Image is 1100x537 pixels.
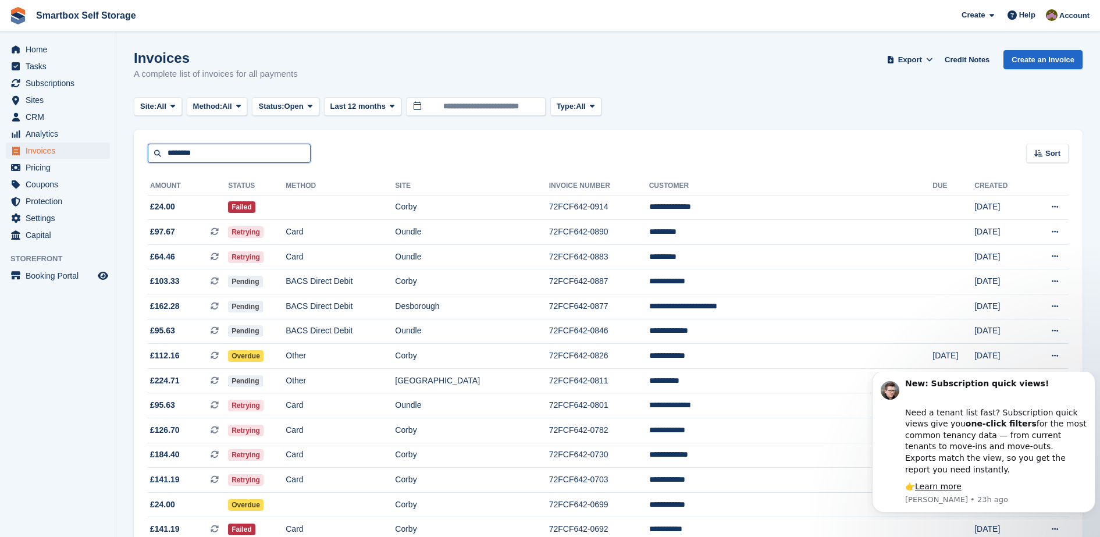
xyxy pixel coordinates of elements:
td: Corby [395,492,549,517]
span: £112.16 [150,350,180,362]
a: Learn more [48,110,94,119]
td: 72FCF642-0699 [549,492,649,517]
a: Create an Invoice [1003,50,1083,69]
span: £24.00 [150,201,175,213]
span: £126.70 [150,424,180,436]
td: BACS Direct Debit [286,319,395,344]
th: Invoice Number [549,177,649,195]
img: Profile image for Steven [13,9,32,28]
span: Type: [557,101,576,112]
span: Sort [1045,148,1060,159]
a: menu [6,109,110,125]
span: All [222,101,232,112]
a: Credit Notes [940,50,994,69]
span: Failed [228,524,255,535]
td: Desborough [395,294,549,319]
a: menu [6,227,110,243]
iframe: Intercom notifications message [867,372,1100,520]
span: Subscriptions [26,75,95,91]
td: [DATE] [974,244,1028,269]
span: Status: [258,101,284,112]
td: Card [286,468,395,493]
td: Card [286,418,395,443]
h1: Invoices [134,50,298,66]
span: Retrying [228,400,264,411]
button: Status: Open [252,97,319,116]
span: Pricing [26,159,95,176]
span: Retrying [228,251,264,263]
span: Protection [26,193,95,209]
span: Sites [26,92,95,108]
a: menu [6,176,110,193]
div: Need a tenant list fast? Subscription quick views give you for the most common tenancy data — fro... [38,24,219,104]
a: menu [6,268,110,284]
span: Tasks [26,58,95,74]
span: Retrying [228,226,264,238]
span: £103.33 [150,275,180,287]
b: one-click filters [98,47,169,56]
span: Help [1019,9,1035,21]
td: Card [286,220,395,245]
span: Capital [26,227,95,243]
td: 72FCF642-0703 [549,468,649,493]
a: menu [6,210,110,226]
td: [DATE] [974,368,1028,393]
td: 72FCF642-0883 [549,244,649,269]
th: Method [286,177,395,195]
span: Open [284,101,304,112]
a: Smartbox Self Storage [31,6,141,25]
td: [DATE] [974,195,1028,220]
span: Failed [228,201,255,213]
td: 72FCF642-0846 [549,319,649,344]
a: menu [6,58,110,74]
span: CRM [26,109,95,125]
td: [DATE] [974,344,1028,369]
td: 72FCF642-0877 [549,294,649,319]
img: stora-icon-8386f47178a22dfd0bd8f6a31ec36ba5ce8667c1dd55bd0f319d3a0aa187defe.svg [9,7,27,24]
span: £97.67 [150,226,175,238]
td: Other [286,344,395,369]
td: [DATE] [974,294,1028,319]
img: Kayleigh Devlin [1046,9,1058,21]
td: Corby [395,468,549,493]
a: menu [6,126,110,142]
td: [DATE] [974,319,1028,344]
span: Method: [193,101,223,112]
th: Amount [148,177,228,195]
span: £24.00 [150,499,175,511]
span: Settings [26,210,95,226]
td: Oundle [395,393,549,418]
span: Pending [228,301,262,312]
a: menu [6,41,110,58]
a: menu [6,159,110,176]
span: Site: [140,101,156,112]
button: Last 12 months [324,97,401,116]
span: £141.19 [150,523,180,535]
td: [GEOGRAPHIC_DATA] [395,368,549,393]
th: Due [932,177,974,195]
a: menu [6,193,110,209]
span: Pending [228,375,262,387]
td: Card [286,244,395,269]
td: [DATE] [932,344,974,369]
td: Corby [395,344,549,369]
span: Export [898,54,922,66]
td: 72FCF642-0730 [549,443,649,468]
span: £184.40 [150,449,180,461]
span: £64.46 [150,251,175,263]
span: Overdue [228,499,264,511]
td: 72FCF642-0887 [549,269,649,294]
td: Oundle [395,220,549,245]
p: Message from Steven, sent 23h ago [38,123,219,133]
span: Invoices [26,143,95,159]
td: [DATE] [974,220,1028,245]
td: Corby [395,195,549,220]
button: Type: All [550,97,601,116]
span: £95.63 [150,399,175,411]
span: Pending [228,276,262,287]
span: £95.63 [150,325,175,337]
span: Overdue [228,350,264,362]
td: 72FCF642-0914 [549,195,649,220]
span: Create [962,9,985,21]
td: Other [286,368,395,393]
